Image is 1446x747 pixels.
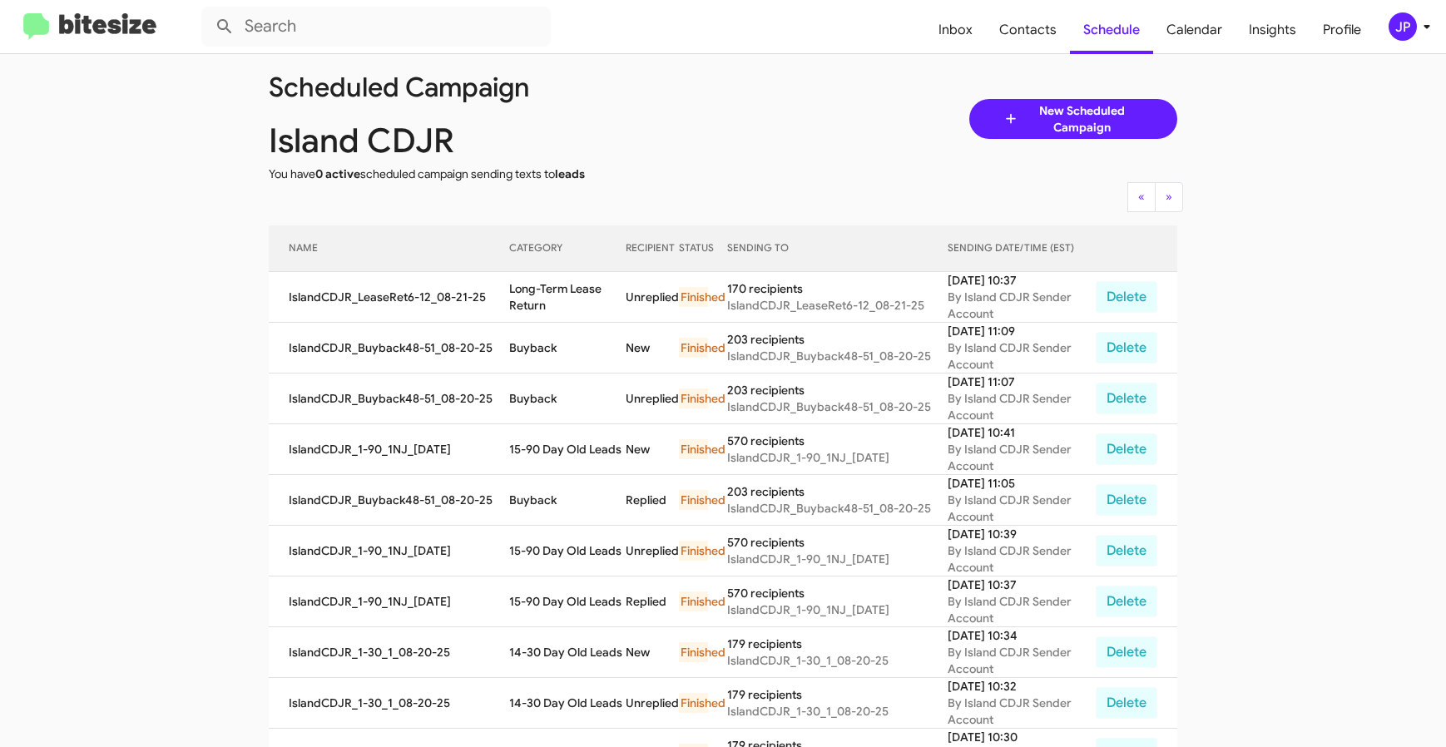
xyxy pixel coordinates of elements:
[1310,6,1374,54] a: Profile
[727,500,948,517] div: IslandCDJR_Buyback48-51_08-20-25
[948,390,1096,423] div: By Island CDJR Sender Account
[948,272,1096,289] div: [DATE] 10:37
[948,526,1096,542] div: [DATE] 10:39
[948,729,1096,745] div: [DATE] 10:30
[679,225,727,272] th: STATUS
[727,449,948,466] div: IslandCDJR_1-90_1NJ_[DATE]
[1166,189,1172,204] span: »
[509,576,626,627] td: 15-90 Day Old Leads
[948,542,1096,576] div: By Island CDJR Sender Account
[969,99,1178,139] a: New Scheduled Campaign
[269,576,509,627] td: IslandCDJR_1-90_1NJ_[DATE]
[269,373,509,424] td: IslandCDJR_Buyback48-51_08-20-25
[269,323,509,373] td: IslandCDJR_Buyback48-51_08-20-25
[727,551,948,567] div: IslandCDJR_1-90_1NJ_[DATE]
[727,483,948,500] div: 203 recipients
[727,348,948,364] div: IslandCDJR_Buyback48-51_08-20-25
[948,576,1096,593] div: [DATE] 10:37
[948,492,1096,525] div: By Island CDJR Sender Account
[948,424,1096,441] div: [DATE] 10:41
[679,541,708,561] div: Finished
[1389,12,1417,41] div: JP
[509,323,626,373] td: Buyback
[727,703,948,720] div: IslandCDJR_1-30_1_08-20-25
[509,526,626,576] td: 15-90 Day Old Leads
[626,627,679,678] td: New
[727,398,948,415] div: IslandCDJR_Buyback48-51_08-20-25
[679,693,708,713] div: Finished
[948,289,1096,322] div: By Island CDJR Sender Account
[269,526,509,576] td: IslandCDJR_1-90_1NJ_[DATE]
[1096,687,1157,719] button: Delete
[925,6,986,54] a: Inbox
[679,338,708,358] div: Finished
[727,280,948,297] div: 170 recipients
[269,678,509,729] td: IslandCDJR_1-30_1_08-20-25
[626,475,679,526] td: Replied
[269,272,509,323] td: IslandCDJR_LeaseRet6-12_08-21-25
[626,678,679,729] td: Unreplied
[256,166,735,182] div: You have scheduled campaign sending texts to
[256,132,735,149] div: Island CDJR
[1096,433,1157,465] button: Delete
[727,382,948,398] div: 203 recipients
[948,441,1096,474] div: By Island CDJR Sender Account
[679,642,708,662] div: Finished
[948,475,1096,492] div: [DATE] 11:05
[1070,6,1153,54] span: Schedule
[727,652,948,669] div: IslandCDJR_1-30_1_08-20-25
[948,627,1096,644] div: [DATE] 10:34
[986,6,1070,54] a: Contacts
[679,490,708,510] div: Finished
[1155,182,1183,212] button: Next
[1127,182,1156,212] button: Previous
[948,695,1096,728] div: By Island CDJR Sender Account
[1153,6,1236,54] a: Calendar
[626,272,679,323] td: Unreplied
[727,331,948,348] div: 203 recipients
[1096,332,1157,364] button: Delete
[1096,383,1157,414] button: Delete
[727,534,948,551] div: 570 recipients
[509,678,626,729] td: 14-30 Day Old Leads
[948,339,1096,373] div: By Island CDJR Sender Account
[201,7,551,47] input: Search
[948,323,1096,339] div: [DATE] 11:09
[269,475,509,526] td: IslandCDJR_Buyback48-51_08-20-25
[679,439,708,459] div: Finished
[269,225,509,272] th: NAME
[626,225,679,272] th: RECIPIENT
[948,593,1096,626] div: By Island CDJR Sender Account
[1374,12,1428,41] button: JP
[626,373,679,424] td: Unreplied
[626,424,679,475] td: New
[727,686,948,703] div: 179 recipients
[509,373,626,424] td: Buyback
[679,287,708,307] div: Finished
[727,433,948,449] div: 570 recipients
[555,166,585,181] span: leads
[1236,6,1310,54] a: Insights
[1096,586,1157,617] button: Delete
[1128,182,1183,212] nav: Page navigation example
[256,79,735,96] div: Scheduled Campaign
[727,636,948,652] div: 179 recipients
[727,225,948,272] th: SENDING TO
[948,644,1096,677] div: By Island CDJR Sender Account
[1096,484,1157,516] button: Delete
[727,601,948,618] div: IslandCDJR_1-90_1NJ_[DATE]
[509,225,626,272] th: CATEGORY
[727,585,948,601] div: 570 recipients
[1019,102,1144,136] span: New Scheduled Campaign
[948,225,1096,272] th: SENDING DATE/TIME (EST)
[1096,281,1157,313] button: Delete
[269,424,509,475] td: IslandCDJR_1-90_1NJ_[DATE]
[626,576,679,627] td: Replied
[1096,636,1157,668] button: Delete
[727,297,948,314] div: IslandCDJR_LeaseRet6-12_08-21-25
